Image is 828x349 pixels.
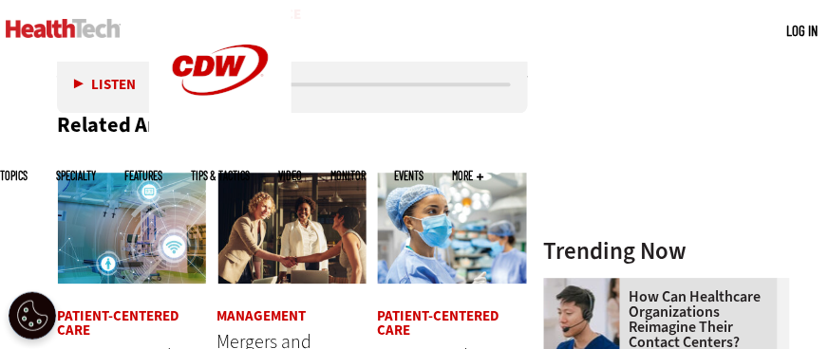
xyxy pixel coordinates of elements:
a: MonITor [330,170,366,181]
div: Cookie Settings [9,292,56,340]
a: Events [394,170,423,181]
img: nurse check monitor in the OR [377,172,527,285]
div: User menu [787,21,819,41]
a: CDW [149,125,292,145]
a: Patient-Centered Care [57,309,198,338]
img: Home [6,19,121,38]
img: business leaders shake hands in conference room [217,172,367,285]
a: Healthcare contact center [544,278,630,293]
span: More [452,170,483,181]
a: Features [124,170,162,181]
span: Specialty [56,170,96,181]
a: Management [217,309,307,323]
a: Log in [787,22,819,39]
a: Tips & Tactics [191,170,250,181]
img: Smart hospital [57,172,207,285]
h3: Trending Now [544,239,790,263]
a: Patient-Centered Care [377,309,517,338]
a: Video [278,170,302,181]
button: Open Preferences [9,292,56,340]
